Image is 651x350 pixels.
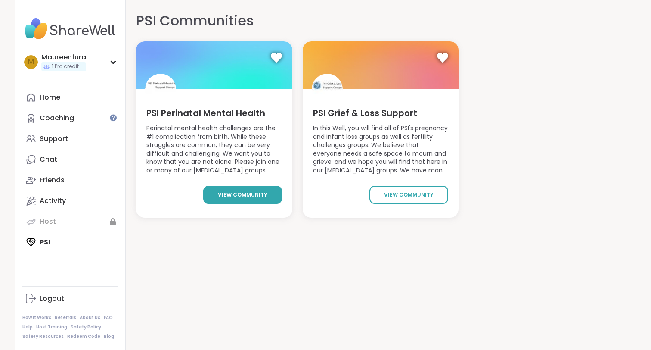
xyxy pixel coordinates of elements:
[22,170,118,191] a: Friends
[40,113,74,123] div: Coaching
[22,128,118,149] a: Support
[22,149,118,170] a: Chat
[384,191,434,199] span: view community
[22,315,51,321] a: How It Works
[22,191,118,211] a: Activity
[110,114,117,121] iframe: Spotlight
[80,315,100,321] a: About Us
[146,107,265,119] span: PSI Perinatal Mental Health
[40,134,68,144] div: Support
[22,334,64,340] a: Safety Resources
[303,41,459,89] img: PSI Grief & Loss Support
[313,124,449,175] span: In this Well, you will find all of PSI's pregnancy and infant loss groups as well as fertility ch...
[218,191,267,199] span: view community
[104,315,113,321] a: FAQ
[145,74,176,105] img: PSI Perinatal Mental Health
[312,74,343,105] img: PSI Grief & Loss Support
[136,41,292,89] img: PSI Perinatal Mental Health
[22,288,118,309] a: Logout
[55,315,76,321] a: Referrals
[22,324,33,330] a: Help
[369,186,448,204] a: view community
[136,10,254,31] h1: PSI Communities
[22,14,118,44] img: ShareWell Nav Logo
[40,155,57,164] div: Chat
[41,53,86,62] div: Maureenfura
[22,211,118,232] a: Host
[40,175,65,185] div: Friends
[104,334,114,340] a: Blog
[22,108,118,128] a: Coaching
[40,196,66,206] div: Activity
[36,324,67,330] a: Host Training
[40,217,56,226] div: Host
[146,124,282,175] span: Perinatal mental health challenges are the #1 complication from birth. While these struggles are ...
[22,87,118,108] a: Home
[313,107,417,119] span: PSI Grief & Loss Support
[40,93,60,102] div: Home
[28,56,34,68] span: M
[52,63,79,70] span: 1 Pro credit
[71,324,101,330] a: Safety Policy
[203,186,282,204] a: view community
[40,294,64,303] div: Logout
[67,334,100,340] a: Redeem Code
